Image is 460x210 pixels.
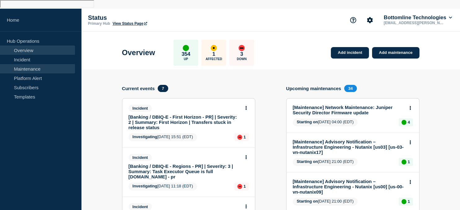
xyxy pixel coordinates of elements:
span: [DATE] 15:51 (EDT) [129,133,197,141]
span: Investigating [133,134,157,139]
p: 3 [240,51,243,57]
button: Account settings [363,14,376,27]
a: Add maintenance [372,47,419,59]
span: Incident [129,154,152,161]
p: [EMAIL_ADDRESS][PERSON_NAME][DOMAIN_NAME] [383,21,447,25]
span: 34 [344,85,357,92]
p: 1 [408,160,410,164]
p: 1 [212,51,215,57]
span: [DATE] 11:18 (EDT) [129,182,197,190]
a: Add incident [331,47,369,59]
p: 1 [243,135,246,139]
p: Affected [206,57,222,61]
p: 1 [243,184,246,189]
p: Down [237,57,247,61]
p: Up [184,57,188,61]
a: [Banking / DBIQ-E - Regions - PR] | Severity: 3 | Summary: Task Executor Queue is full [DOMAIN_NA... [129,164,240,179]
button: Support [347,14,360,27]
span: Starting on [297,120,318,124]
p: 1 [408,199,410,204]
a: [Maintenance] Network Maintenance: Juniper Security Director Firmware update [293,105,405,115]
div: up [401,120,406,125]
p: Status [88,14,212,21]
p: 4 [408,120,410,125]
span: Incident [129,105,152,112]
div: down [237,135,242,140]
button: Bottomline Technologies [383,15,453,21]
p: 354 [182,51,190,57]
span: Starting on [297,159,318,164]
a: [Banking / DBIQ-E - First Horizon - PR] | Severity: 2 | Summary: First Horizon | Transfers stuck ... [129,114,240,130]
p: Primary Hub [88,21,110,26]
h4: Current events [122,86,155,91]
div: affected [211,45,217,51]
span: [DATE] 21:00 (EDT) [293,158,358,166]
a: View Status Page [112,21,147,26]
span: 7 [158,85,168,92]
div: up [401,160,406,164]
span: Starting on [297,199,318,203]
div: down [239,45,245,51]
div: up [401,199,406,204]
a: [Maintenance] Advisory Notification – Infrastructure Engineering - Nutanix [us00] [us-00-vn-nutan... [293,179,405,195]
div: up [183,45,189,51]
a: [Maintenance] Advisory Notification – Infrastructure Engineering - Nutanix [us03] [us-03-vn-nutan... [293,139,405,155]
span: [DATE] 04:00 (EDT) [293,118,358,126]
h1: Overview [122,48,155,57]
span: Investigating [133,184,157,188]
div: down [237,184,242,189]
span: [DATE] 21:00 (EDT) [293,198,358,206]
h4: Upcoming maintenances [286,86,341,91]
